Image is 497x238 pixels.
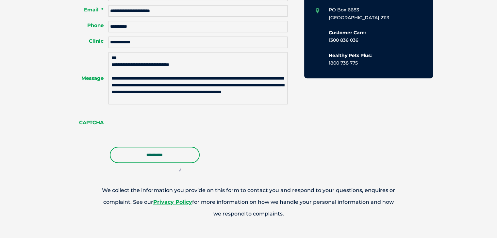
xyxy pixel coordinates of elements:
[316,6,422,67] li: PO Box 6683 [GEOGRAPHIC_DATA] 2113 1300 836 036 1800 738 775
[64,22,109,29] label: Phone
[64,119,109,126] label: CAPTCHA
[64,75,109,82] label: Message
[64,7,109,13] label: Email
[108,111,208,136] iframe: reCAPTCHA
[329,52,372,58] b: Healthy Pets Plus:
[79,185,419,220] p: We collect the information you provide on this form to contact you and respond to your questions,...
[329,30,366,36] b: Customer Care:
[153,199,192,205] a: Privacy Policy
[484,30,491,36] button: Search
[64,38,109,44] label: Clinic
